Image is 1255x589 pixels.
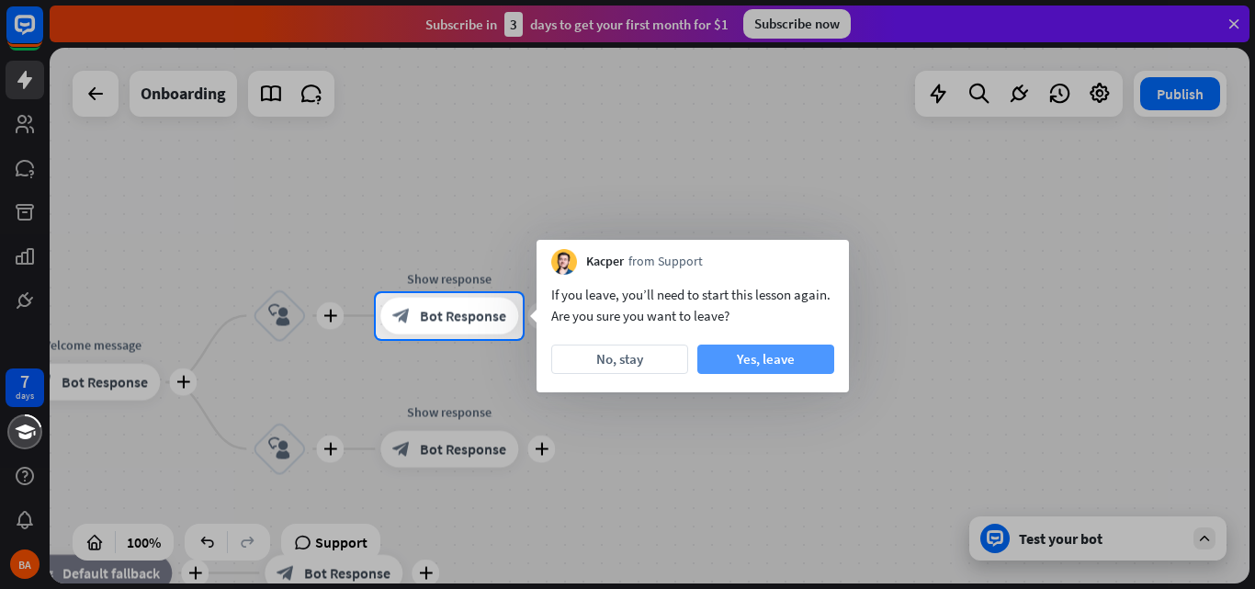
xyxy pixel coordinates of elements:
[392,307,411,325] i: block_bot_response
[551,345,688,374] button: No, stay
[628,253,703,271] span: from Support
[551,284,834,326] div: If you leave, you’ll need to start this lesson again. Are you sure you want to leave?
[697,345,834,374] button: Yes, leave
[420,307,506,325] span: Bot Response
[586,253,624,271] span: Kacper
[15,7,70,62] button: Open LiveChat chat widget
